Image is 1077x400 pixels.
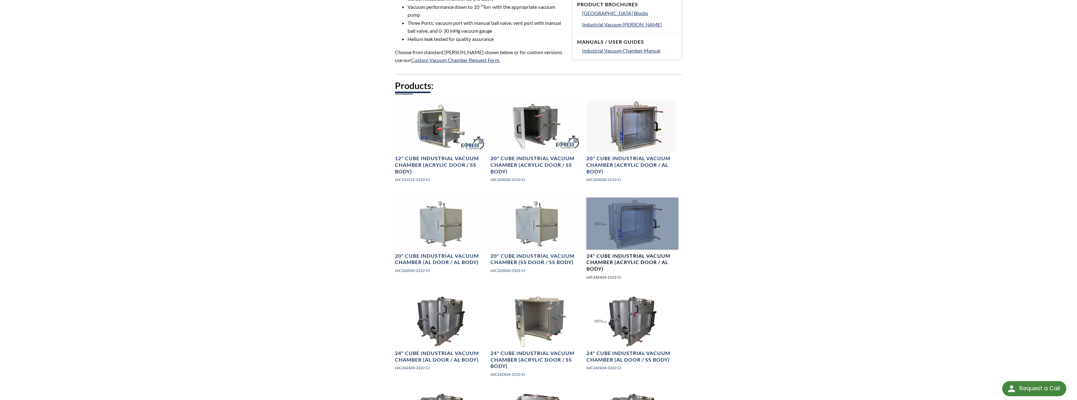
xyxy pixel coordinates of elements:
h4: Product Brochures [577,1,677,8]
a: Industrial Vacuum [PERSON_NAME] [582,20,677,29]
h4: 20" Cube Industrial Vacuum Chamber (SS Door / SS Body) [491,253,582,266]
p: LVC202020-2122-CI [586,177,678,183]
div: Request a Call [1002,381,1066,396]
a: LVC242424-2122-CI Front View24" Cube Industrial Vacuum Chamber (Acrylic Door / AL Body)LVC242424-... [586,198,678,285]
a: LVC121212-3122-CI Express Chamber, right side angled view12" Cube Industrial Vacuum Chamber (Acry... [395,100,487,188]
h2: Products: [395,80,682,92]
sup: -3 [479,3,483,8]
div: Request a Call [1019,381,1060,396]
a: [GEOGRAPHIC_DATA] Blocks [582,9,677,17]
p: LVC202020-2222-CI [395,268,487,273]
h4: 20" Cube Industrial Vacuum Chamber (AL Door / AL Body) [395,253,487,266]
p: Choose from standard [PERSON_NAME] shown below or for custom versions use our [395,48,564,64]
a: Cube Vacuum Chamber with Hinged Door, left side angle view24" Cube Industrial Vacuum Chamber (AL ... [586,295,678,376]
h4: Manuals / User Guides [577,39,677,45]
a: Custom Vacuum Chamber Request Form. [411,57,500,63]
h4: 24" Cube Industrial Vacuum Chamber (AL Door / AL Body) [395,350,487,363]
span: [GEOGRAPHIC_DATA] Blocks [582,10,648,16]
a: LVC202020-3122-CI Express Chamber20" Cube Industrial Vacuum Chamber (Acrylic Door / SS Body)LVC20... [491,100,582,188]
a: LVC202020-3322-CI, Aluminum Door and Body, right side angled view20" Cube Industrial Vacuum Chamb... [491,198,582,279]
img: round button [1007,384,1017,394]
a: 20" Cube Industrial Vacuum Chamber with Acrylic Lid, front view20" Cube Industrial Vacuum Chamber... [586,100,678,188]
p: LVC242424-3122-CI [491,371,582,377]
li: Helium leak tested for quality assurance [408,35,564,43]
h4: 20" Cube Industrial Vacuum Chamber (Acrylic Door / AL Body) [586,155,678,175]
h4: 24" Cube Industrial Vacuum Chamber (Acrylic Door / AL Body) [586,253,678,272]
span: Industrial Vacuum [PERSON_NAME] [582,21,662,27]
h4: 24" Cube Industrial Vacuum Chamber (Acrylic Door / SS Body) [491,350,582,369]
a: Cubed Chamber, open door24" Cube Industrial Vacuum Chamber (Acrylic Door / SS Body)LVC242424-3122-CI [491,295,582,382]
p: LVC202020-3122-CI [491,177,582,183]
h4: 20" Cube Industrial Vacuum Chamber (Acrylic Door / SS Body) [491,155,582,175]
a: Aluminum Cube Vacuum Chamber, left side angle view24" Cube Industrial Vacuum Chamber (AL Door / A... [395,295,487,376]
p: LVC242424-2122-CI [586,274,678,280]
h4: 12" Cube Industrial Vacuum Chamber (Acrylic Door / SS Body) [395,155,487,175]
h4: 24" Cube Industrial Vacuum Chamber (AL Door / SS Body) [586,350,678,363]
p: LVC202020-3322-CI [491,268,582,273]
li: Vacuum performance down to 10 Torr with the appropriate vacuum pump [408,3,564,19]
p: LVC242424-3222-CI [586,365,678,371]
span: Industrial Vacuum Chamber Manual [582,48,660,54]
li: Three Ports: vacuum port with manual ball valve, vent port with manual ball valve, and 0-30 inHg ... [408,19,564,35]
a: 20" Aluminum Cube Vacuum Chamber, right side angled view20" Cube Industrial Vacuum Chamber (AL Do... [395,198,487,279]
p: LVC121212-3122-CI [395,177,487,183]
p: LVC242424-2222-CI [395,365,487,371]
a: Industrial Vacuum Chamber Manual [582,47,677,55]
